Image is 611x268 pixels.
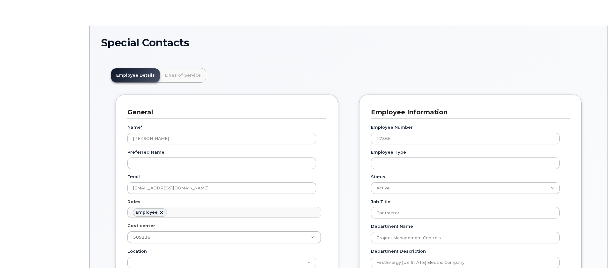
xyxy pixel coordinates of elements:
div: Employee [136,210,158,215]
label: Location [127,248,147,254]
label: Department Name [371,223,413,229]
label: Preferred Name [127,149,164,155]
h1: Special Contacts [101,37,596,48]
label: Status [371,174,385,180]
label: Department Description [371,248,426,254]
label: Employee Number [371,124,413,130]
label: Roles [127,199,140,205]
h3: General [127,108,321,117]
label: Job Title [371,199,390,205]
h3: Employee Information [371,108,565,117]
a: Employee Details [111,68,160,82]
a: Lines of Service [160,68,206,82]
a: 509136 [128,232,321,243]
abbr: required [141,125,142,130]
label: Cost center [127,223,155,229]
label: Name [127,124,142,130]
label: Email [127,174,140,180]
span: 509136 [133,235,150,240]
label: Employee Type [371,149,406,155]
